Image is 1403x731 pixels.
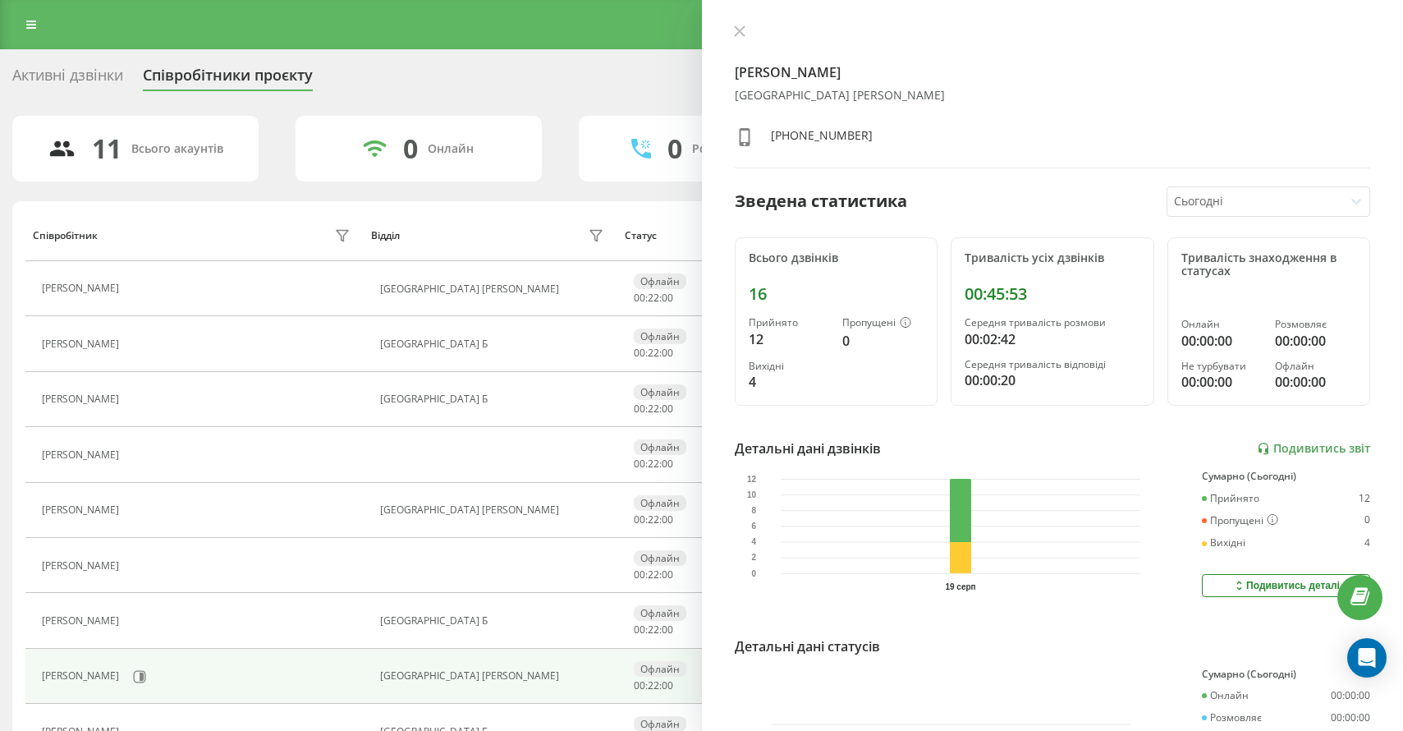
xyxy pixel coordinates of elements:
span: 22 [648,346,659,360]
div: 0 [1364,514,1370,527]
span: 00 [662,623,673,637]
div: Середня тривалість розмови [965,317,1140,329]
div: 4 [749,372,830,392]
div: Офлайн [634,274,686,289]
text: 19 серп [945,582,975,591]
div: [GEOGRAPHIC_DATA] Б [380,615,608,627]
h4: [PERSON_NAME] [735,62,1371,82]
div: 12 [1359,493,1370,504]
span: 00 [662,402,673,416]
span: 00 [662,346,673,360]
div: [PERSON_NAME] [42,449,123,461]
div: Тривалість усіх дзвінків [965,251,1140,265]
span: 00 [634,678,645,692]
div: Зведена статистика [735,189,907,214]
div: 00:00:00 [1331,712,1370,724]
text: 12 [747,475,757,484]
span: 00 [662,291,673,305]
div: [GEOGRAPHIC_DATA] Б [380,338,608,350]
div: 00:00:00 [1275,372,1356,392]
div: Співробітник [33,230,98,241]
div: 0 [667,133,682,164]
div: Онлайн [1202,690,1249,701]
div: Офлайн [634,550,686,566]
div: Офлайн [634,661,686,677]
div: 00:00:00 [1181,331,1263,351]
span: 00 [662,513,673,526]
div: : : [634,514,673,526]
div: [PERSON_NAME] [42,283,123,294]
div: Всього акаунтів [131,142,223,156]
div: [PERSON_NAME] [42,504,123,516]
div: 16 [749,284,924,304]
span: 00 [662,457,673,471]
div: [GEOGRAPHIC_DATA] [PERSON_NAME] [380,670,608,682]
div: Середня тривалість відповіді [965,359,1140,370]
span: 00 [634,346,645,360]
div: Вихідні [1202,537,1245,549]
span: 00 [634,623,645,637]
div: Розмовляє [1275,319,1356,330]
span: 00 [634,513,645,526]
div: : : [634,347,673,359]
div: Open Intercom Messenger [1347,638,1387,678]
div: Прийнято [1202,493,1259,504]
span: 22 [648,457,659,471]
div: [PERSON_NAME] [42,615,123,627]
span: 22 [648,678,659,692]
a: Подивитись звіт [1257,442,1370,456]
div: Сумарно (Сьогодні) [1202,471,1370,482]
text: 8 [751,506,756,515]
div: [PERSON_NAME] [42,670,123,682]
div: Статус [625,230,657,241]
div: : : [634,569,673,581]
div: : : [634,624,673,636]
div: Не турбувати [1181,361,1263,372]
text: 2 [751,554,756,563]
div: : : [634,403,673,415]
span: 22 [648,568,659,582]
button: Подивитись деталі [1202,574,1370,597]
span: 22 [648,402,659,416]
div: Офлайн [634,439,686,455]
div: 11 [92,133,122,164]
div: Подивитись деталі [1232,579,1340,592]
div: Сумарно (Сьогодні) [1202,669,1370,680]
span: 00 [634,568,645,582]
div: 0 [403,133,418,164]
div: [PERSON_NAME] [42,393,123,405]
div: 00:45:53 [965,284,1140,304]
div: [GEOGRAPHIC_DATA] [PERSON_NAME] [735,89,1371,103]
span: 00 [634,457,645,471]
div: Офлайн [1275,361,1356,372]
div: Розмовляє [1202,712,1262,724]
span: 00 [634,291,645,305]
span: 22 [648,513,659,526]
span: 00 [634,402,645,416]
div: Тривалість знаходження в статусах [1181,251,1357,279]
div: 12 [749,329,830,349]
div: : : [634,680,673,692]
span: 22 [648,623,659,637]
div: 00:00:00 [1181,372,1263,392]
text: 10 [747,490,757,499]
div: Співробітники проєкту [143,67,313,92]
div: 00:00:00 [1331,690,1370,701]
span: 00 [662,678,673,692]
div: Онлайн [1181,319,1263,330]
div: : : [634,458,673,470]
text: 4 [751,537,756,546]
div: 4 [1364,537,1370,549]
div: [PERSON_NAME] [42,560,123,572]
div: [GEOGRAPHIC_DATA] Б [380,393,608,405]
div: Розмовляють [692,142,772,156]
div: [GEOGRAPHIC_DATA] [PERSON_NAME] [380,504,608,516]
text: 0 [751,569,756,578]
div: 00:02:42 [965,329,1140,349]
div: Офлайн [634,384,686,400]
div: 00:00:20 [965,370,1140,390]
div: 00:00:00 [1275,331,1356,351]
div: Пропущені [1202,514,1278,527]
div: Офлайн [634,605,686,621]
div: 0 [842,331,924,351]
